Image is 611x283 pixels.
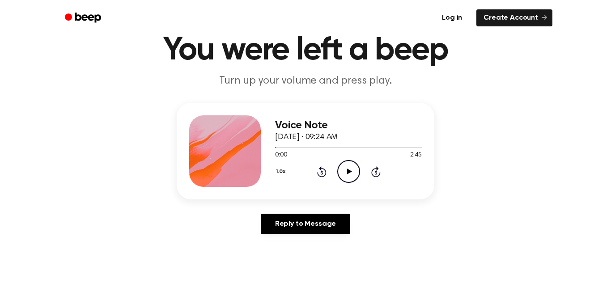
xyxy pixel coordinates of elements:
span: [DATE] · 09:24 AM [275,133,338,141]
span: 2:45 [410,151,422,160]
button: 1.0x [275,164,289,179]
a: Log in [433,8,471,28]
a: Create Account [476,9,552,26]
h3: Voice Note [275,119,422,131]
a: Beep [59,9,109,27]
span: 0:00 [275,151,287,160]
p: Turn up your volume and press play. [134,74,477,89]
a: Reply to Message [261,214,350,234]
h1: You were left a beep [76,34,535,67]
